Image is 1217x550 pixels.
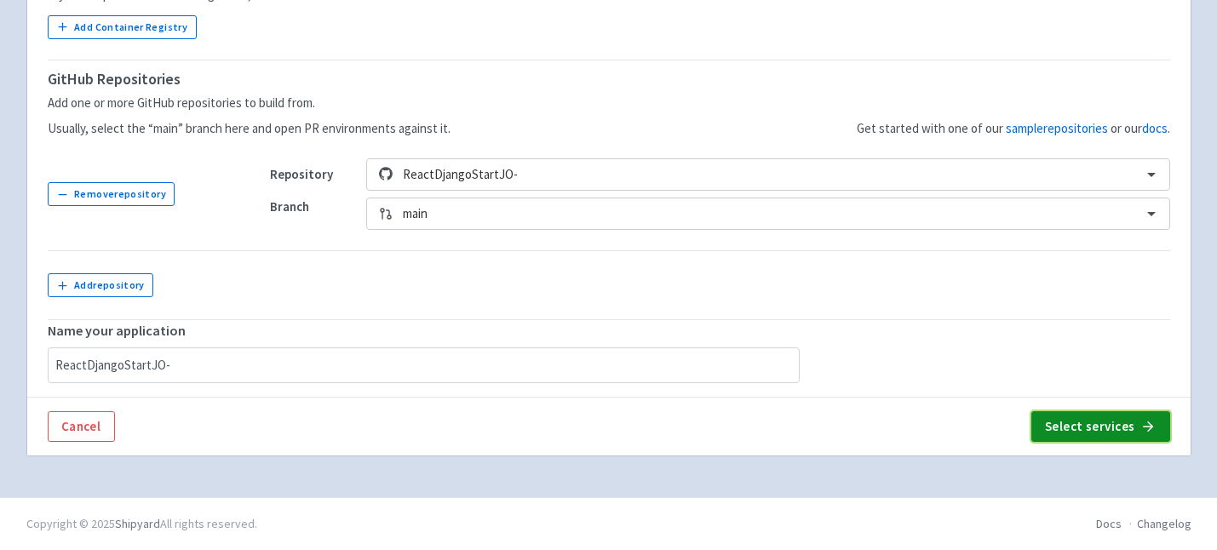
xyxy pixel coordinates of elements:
strong: Repository [270,166,333,182]
h5: Name your application [48,324,1170,339]
button: Select services [1031,411,1170,442]
button: Addrepository [48,273,154,297]
button: Removerepository [48,182,175,206]
p: Get started with one of our or our . [857,119,1170,139]
a: Shipyard [115,516,160,531]
a: samplerepositories [1006,120,1108,136]
a: Docs [1096,516,1122,531]
p: Add one or more GitHub repositories to build from. [48,94,451,113]
strong: GitHub Repositories [48,69,181,89]
a: Cancel [48,411,115,442]
a: docs [1142,120,1168,136]
button: Add Container Registry [48,15,197,39]
strong: Branch [270,198,309,215]
a: Changelog [1137,516,1191,531]
div: Copyright © 2025 All rights reserved. [26,515,257,533]
p: Usually, select the “main” branch here and open PR environments against it. [48,119,451,139]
